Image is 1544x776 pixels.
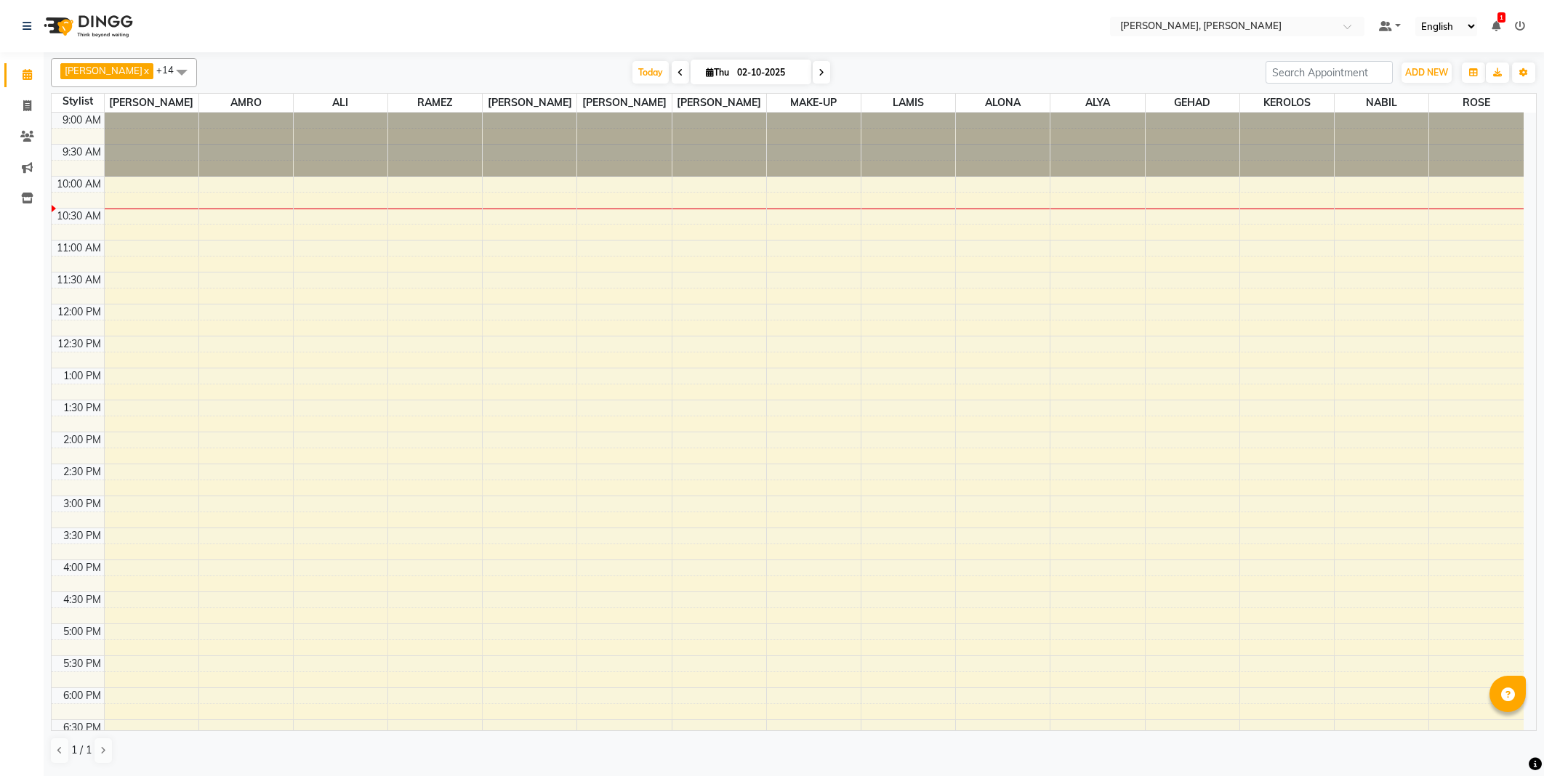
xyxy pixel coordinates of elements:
div: 2:00 PM [60,432,104,448]
div: Stylist [52,94,104,109]
span: ALYA [1050,94,1144,112]
div: 10:30 AM [54,209,104,224]
span: NABIL [1335,94,1428,112]
div: 11:00 AM [54,241,104,256]
span: [PERSON_NAME] [577,94,671,112]
div: 1:30 PM [60,400,104,416]
span: [PERSON_NAME] [672,94,766,112]
span: Thu [702,67,733,78]
span: GEHAD [1146,94,1239,112]
div: 9:30 AM [60,145,104,160]
span: [PERSON_NAME] [65,65,142,76]
div: 1:00 PM [60,368,104,384]
div: 4:30 PM [60,592,104,607]
a: x [142,65,149,76]
span: 1 [1497,12,1505,23]
span: ADD NEW [1405,67,1448,78]
button: ADD NEW [1402,62,1452,83]
div: 4:00 PM [60,560,104,575]
span: MAKE-UP [767,94,861,112]
div: 2:30 PM [60,464,104,480]
span: 1 / 1 [71,743,92,758]
iframe: chat widget [1483,718,1529,761]
div: 6:30 PM [60,720,104,735]
span: [PERSON_NAME] [483,94,576,112]
div: 3:00 PM [60,496,104,512]
input: 2025-10-02 [733,62,805,84]
div: 6:00 PM [60,688,104,703]
div: 12:30 PM [55,336,104,352]
span: AMRO [199,94,293,112]
div: 5:30 PM [60,656,104,671]
div: 3:30 PM [60,528,104,543]
a: 1 [1492,20,1500,33]
span: +14 [156,64,185,76]
span: ROSE [1429,94,1524,112]
input: Search Appointment [1266,61,1393,84]
div: 10:00 AM [54,177,104,192]
span: Today [632,61,669,84]
div: 11:30 AM [54,272,104,288]
img: logo [37,6,137,47]
span: RAMEZ [388,94,482,112]
span: [PERSON_NAME] [105,94,198,112]
span: ALONA [956,94,1050,112]
span: KEROLOS [1240,94,1334,112]
span: ALI [294,94,387,112]
span: LAMIS [861,94,955,112]
div: 9:00 AM [60,113,104,128]
div: 12:00 PM [55,304,104,320]
div: 5:00 PM [60,624,104,639]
